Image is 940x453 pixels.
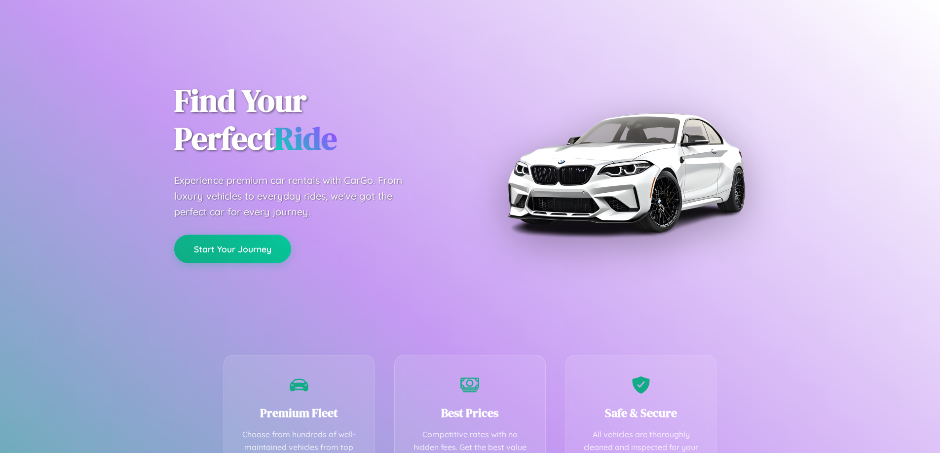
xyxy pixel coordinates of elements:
[274,117,337,160] span: Ride
[581,405,702,421] h3: Safe & Secure
[174,173,421,220] p: Experience premium car rentals with CarGo. From luxury vehicles to everyday rides, we've got the ...
[502,49,749,296] img: Premium BMW car rental vehicle
[239,405,360,421] h3: Premium Fleet
[174,235,291,263] button: Start Your Journey
[174,82,455,158] h1: Find Your Perfect
[410,405,530,421] h3: Best Prices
